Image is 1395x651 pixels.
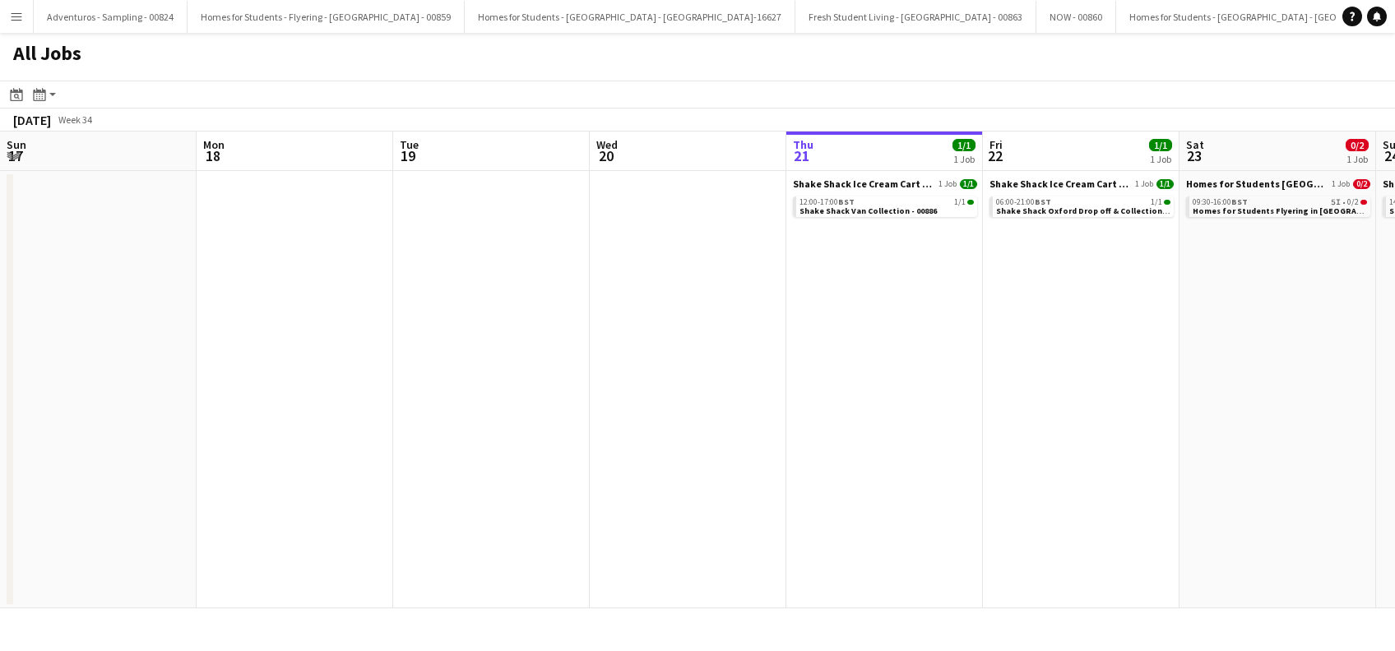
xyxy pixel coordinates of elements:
[1193,196,1367,215] a: 09:30-16:00BST5I•0/2Homes for Students Flyering in [GEOGRAPHIC_DATA] - 00884
[1035,196,1051,207] span: BST
[938,179,957,189] span: 1 Job
[989,137,1003,152] span: Fri
[1353,179,1370,189] span: 0/2
[1036,1,1116,33] button: NOW - 00860
[989,178,1174,190] a: Shake Shack Ice Cream Cart Drop Off - 008861 Job1/1
[838,196,855,207] span: BST
[996,205,1189,216] span: Shake Shack Oxford Drop off & Collection - 00886
[1331,198,1341,206] span: 5I
[1149,139,1172,151] span: 1/1
[952,139,976,151] span: 1/1
[795,1,1036,33] button: Fresh Student Living - [GEOGRAPHIC_DATA] - 00863
[1164,200,1170,205] span: 1/1
[989,178,1174,220] div: Shake Shack Ice Cream Cart Drop Off - 008861 Job1/106:00-21:00BST1/1Shake Shack Oxford Drop off &...
[1360,200,1367,205] span: 0/2
[989,178,1132,190] span: Shake Shack Ice Cream Cart Drop Off - 00886
[1186,178,1370,220] div: Homes for Students [GEOGRAPHIC_DATA] - 008841 Job0/209:30-16:00BST5I•0/2Homes for Students Flyeri...
[799,198,855,206] span: 12:00-17:00
[793,137,813,152] span: Thu
[1186,137,1204,152] span: Sat
[54,113,95,126] span: Week 34
[954,198,966,206] span: 1/1
[1346,153,1368,165] div: 1 Job
[996,196,1170,215] a: 06:00-21:00BST1/1Shake Shack Oxford Drop off & Collection - 00886
[1332,179,1350,189] span: 1 Job
[1184,146,1204,165] span: 23
[967,200,974,205] span: 1/1
[799,196,974,215] a: 12:00-17:00BST1/1Shake Shack Van Collection - 00886
[1193,198,1367,206] div: •
[1156,179,1174,189] span: 1/1
[1231,196,1248,207] span: BST
[1346,139,1369,151] span: 0/2
[953,153,975,165] div: 1 Job
[1193,198,1248,206] span: 09:30-16:00
[793,178,977,220] div: Shake Shack Ice Cream Cart Drop Off - 008861 Job1/112:00-17:00BST1/1Shake Shack Van Collection - ...
[1151,198,1162,206] span: 1/1
[203,137,225,152] span: Mon
[1347,198,1359,206] span: 0/2
[465,1,795,33] button: Homes for Students - [GEOGRAPHIC_DATA] - [GEOGRAPHIC_DATA]-16627
[13,112,51,128] div: [DATE]
[1186,178,1328,190] span: Homes for Students Leeds - 00884
[34,1,188,33] button: Adventuros - Sampling - 00824
[987,146,1003,165] span: 22
[799,205,937,216] span: Shake Shack Van Collection - 00886
[790,146,813,165] span: 21
[960,179,977,189] span: 1/1
[594,146,618,165] span: 20
[201,146,225,165] span: 18
[400,137,419,152] span: Tue
[1186,178,1370,190] a: Homes for Students [GEOGRAPHIC_DATA] - 008841 Job0/2
[793,178,977,190] a: Shake Shack Ice Cream Cart Drop Off - 008861 Job1/1
[596,137,618,152] span: Wed
[793,178,935,190] span: Shake Shack Ice Cream Cart Drop Off - 00886
[1135,179,1153,189] span: 1 Job
[4,146,26,165] span: 17
[188,1,465,33] button: Homes for Students - Flyering - [GEOGRAPHIC_DATA] - 00859
[7,137,26,152] span: Sun
[397,146,419,165] span: 19
[1150,153,1171,165] div: 1 Job
[996,198,1051,206] span: 06:00-21:00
